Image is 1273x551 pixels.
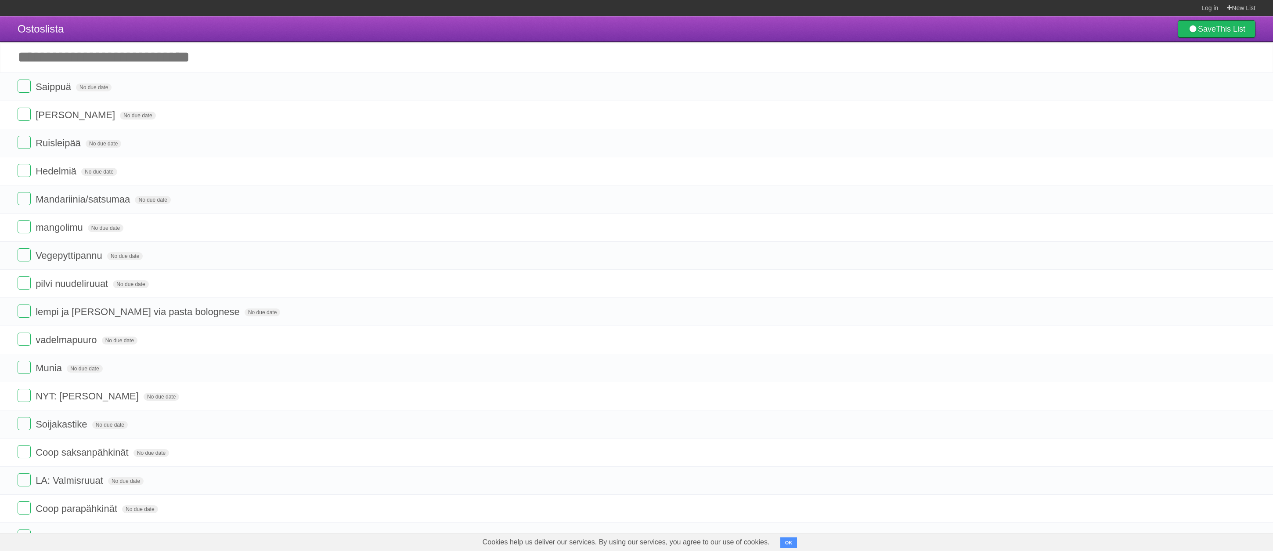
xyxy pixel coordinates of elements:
[36,109,117,120] span: [PERSON_NAME]
[18,304,31,318] label: Done
[18,108,31,121] label: Done
[780,537,797,548] button: OK
[18,136,31,149] label: Done
[36,531,186,542] span: LA: Lempin leffailta– Mango juoma
[36,81,73,92] span: Saippuä
[18,220,31,233] label: Done
[108,477,144,485] span: No due date
[18,23,64,35] span: Ostoslista
[135,196,170,204] span: No due date
[36,419,89,430] span: Soijakastike
[113,280,148,288] span: No due date
[18,501,31,515] label: Done
[133,449,169,457] span: No due date
[36,222,85,233] span: mangolimu
[67,365,102,373] span: No due date
[76,83,112,91] span: No due date
[86,140,121,148] span: No due date
[81,168,117,176] span: No due date
[36,306,242,317] span: lempi ja [PERSON_NAME] via pasta bolognese
[18,192,31,205] label: Done
[36,194,132,205] span: Mandariinia/satsumaa
[36,166,79,177] span: Hedelmiä
[88,224,123,232] span: No due date
[122,505,158,513] span: No due date
[36,362,64,373] span: Munia
[18,248,31,261] label: Done
[18,389,31,402] label: Done
[36,503,119,514] span: Coop parapähkinät
[18,333,31,346] label: Done
[102,337,137,344] span: No due date
[1216,25,1245,33] b: This List
[18,473,31,486] label: Done
[18,361,31,374] label: Done
[36,334,99,345] span: vadelmapuuro
[36,278,110,289] span: pilvi nuudeliruuat
[18,276,31,290] label: Done
[245,308,280,316] span: No due date
[18,80,31,93] label: Done
[18,445,31,458] label: Done
[18,529,31,543] label: Done
[18,164,31,177] label: Done
[36,138,83,149] span: Ruisleipää
[18,417,31,430] label: Done
[36,447,131,458] span: Coop saksanpähkinät
[36,391,141,402] span: NYT: [PERSON_NAME]
[36,475,105,486] span: LA: Valmisruuat
[144,393,179,401] span: No due date
[107,252,143,260] span: No due date
[474,533,779,551] span: Cookies help us deliver our services. By using our services, you agree to our use of cookies.
[120,112,155,120] span: No due date
[1178,20,1255,38] a: SaveThis List
[36,250,105,261] span: Vegepyttipannu
[92,421,128,429] span: No due date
